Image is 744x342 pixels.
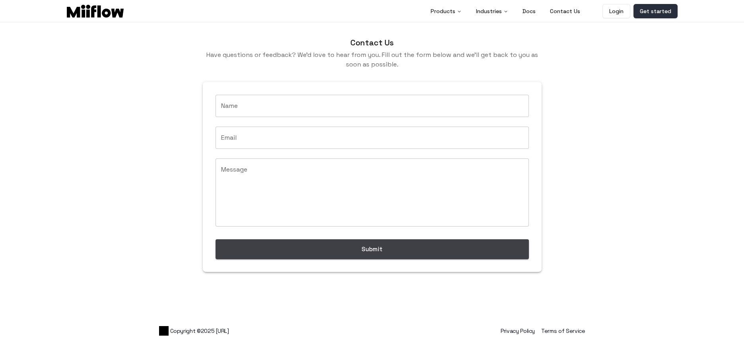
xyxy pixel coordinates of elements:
a: Get started [633,4,678,18]
h2: Contact Us [203,38,542,47]
a: Login [602,4,630,18]
a: Contact Us [544,3,587,19]
a: Docs [516,3,542,19]
nav: Main [424,3,587,19]
img: Logo [159,326,169,336]
p: Have questions or feedback? We'd love to hear from you. Fill out the form below and we'll get bac... [203,50,542,69]
a: Terms of Service [541,327,585,334]
img: Logo [67,5,124,18]
button: Submit [216,239,529,259]
button: Industries [470,3,515,19]
button: Products [424,3,468,19]
a: Privacy Policy [501,327,535,334]
a: [URL] [216,327,229,335]
span: Copyright © 2025 [159,326,229,336]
